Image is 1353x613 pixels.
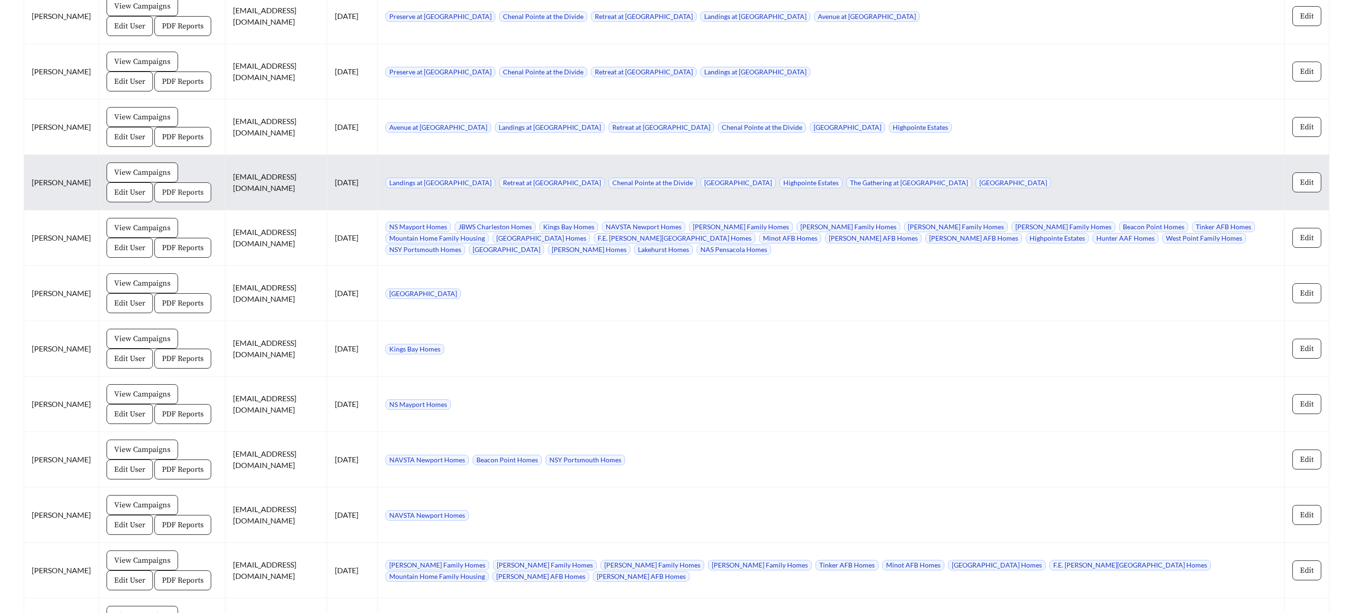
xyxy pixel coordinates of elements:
[385,67,495,77] span: Preserve at [GEOGRAPHIC_DATA]
[634,244,693,255] span: Lakehurst Homes
[24,266,99,321] td: [PERSON_NAME]
[114,464,145,475] span: Edit User
[225,543,327,598] td: [EMAIL_ADDRESS][DOMAIN_NAME]
[24,44,99,99] td: [PERSON_NAME]
[385,510,469,521] span: NAVSTA Newport Homes
[546,455,625,465] span: NSY Portsmouth Homes
[114,353,145,364] span: Edit User
[107,16,153,36] button: Edit User
[114,222,170,234] span: View Campaigns
[700,178,776,188] span: [GEOGRAPHIC_DATA]
[24,321,99,377] td: [PERSON_NAME]
[1292,117,1321,137] button: Edit
[708,560,812,570] span: [PERSON_NAME] Family Homes
[1300,177,1314,188] span: Edit
[162,575,204,586] span: PDF Reports
[385,11,495,22] span: Preserve at [GEOGRAPHIC_DATA]
[114,0,170,12] span: View Campaigns
[1049,560,1211,570] span: F.E. [PERSON_NAME][GEOGRAPHIC_DATA] Homes
[107,187,153,196] a: Edit User
[846,178,972,188] span: The Gathering at [GEOGRAPHIC_DATA]
[107,238,153,258] button: Edit User
[225,99,327,155] td: [EMAIL_ADDRESS][DOMAIN_NAME]
[107,384,178,404] button: View Campaigns
[162,187,204,198] span: PDF Reports
[107,570,153,590] button: Edit User
[154,127,211,147] button: PDF Reports
[225,321,327,377] td: [EMAIL_ADDRESS][DOMAIN_NAME]
[882,560,944,570] span: Minot AFB Homes
[107,440,178,460] button: View Campaigns
[385,399,451,410] span: NS Mayport Homes
[810,122,885,133] span: [GEOGRAPHIC_DATA]
[1300,509,1314,521] span: Edit
[162,353,204,364] span: PDF Reports
[114,20,145,32] span: Edit User
[1292,62,1321,81] button: Edit
[114,519,145,531] span: Edit User
[925,233,1022,243] span: [PERSON_NAME] AFB Homes
[602,222,685,232] span: NAVSTA Newport Homes
[1162,233,1246,243] span: West Point Family Homes
[107,389,178,398] a: View Campaigns
[24,99,99,155] td: [PERSON_NAME]
[904,222,1008,232] span: [PERSON_NAME] Family Homes
[154,182,211,202] button: PDF Reports
[24,543,99,598] td: [PERSON_NAME]
[1119,222,1188,232] span: Beacon Point Homes
[327,321,377,377] td: [DATE]
[107,1,178,10] a: View Campaigns
[1292,339,1321,359] button: Edit
[469,244,544,255] span: [GEOGRAPHIC_DATA]
[162,242,204,253] span: PDF Reports
[154,349,211,369] button: PDF Reports
[107,550,178,570] button: View Campaigns
[1292,394,1321,414] button: Edit
[162,76,204,87] span: PDF Reports
[114,56,170,67] span: View Campaigns
[948,560,1046,570] span: [GEOGRAPHIC_DATA] Homes
[162,408,204,420] span: PDF Reports
[548,244,630,255] span: [PERSON_NAME] Homes
[107,555,178,564] a: View Campaigns
[1292,6,1321,26] button: Edit
[1300,398,1314,410] span: Edit
[327,99,377,155] td: [DATE]
[24,432,99,487] td: [PERSON_NAME]
[327,210,377,266] td: [DATE]
[1300,288,1314,299] span: Edit
[107,515,153,535] button: Edit User
[154,460,211,479] button: PDF Reports
[107,520,153,529] a: Edit User
[797,222,900,232] span: [PERSON_NAME] Family Homes
[114,131,145,143] span: Edit User
[107,52,178,72] button: View Campaigns
[107,132,153,141] a: Edit User
[114,333,170,344] span: View Campaigns
[697,244,771,255] span: NAS Pensacola Homes
[1026,233,1089,243] span: Highpointe Estates
[385,122,491,133] span: Avenue at [GEOGRAPHIC_DATA]
[225,155,327,210] td: [EMAIL_ADDRESS][DOMAIN_NAME]
[825,233,922,243] span: [PERSON_NAME] AFB Homes
[24,210,99,266] td: [PERSON_NAME]
[499,11,587,22] span: Chenal Pointe at the Divide
[1093,233,1158,243] span: Hunter AAF Homes
[327,155,377,210] td: [DATE]
[107,575,153,584] a: Edit User
[114,76,145,87] span: Edit User
[1300,232,1314,243] span: Edit
[385,222,451,232] span: NS Mayport Homes
[385,571,489,582] span: Mountain Home Family Housing
[107,349,153,369] button: Edit User
[327,44,377,99] td: [DATE]
[591,11,697,22] span: Retreat at [GEOGRAPHIC_DATA]
[225,44,327,99] td: [EMAIL_ADDRESS][DOMAIN_NAME]
[689,222,793,232] span: [PERSON_NAME] Family Homes
[814,11,920,22] span: Avenue at [GEOGRAPHIC_DATA]
[593,571,690,582] span: [PERSON_NAME] AFB Homes
[1192,222,1255,232] span: Tinker AFB Homes
[473,455,542,465] span: Beacon Point Homes
[24,155,99,210] td: [PERSON_NAME]
[107,56,178,65] a: View Campaigns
